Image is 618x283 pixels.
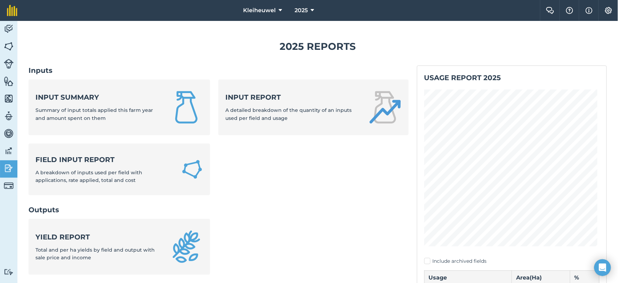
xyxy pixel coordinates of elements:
[29,79,210,135] a: Input summarySummary of input totals applied this farm year and amount spent on them
[35,92,161,102] strong: Input summary
[7,5,17,16] img: fieldmargin Logo
[225,107,352,121] span: A detailed breakdown of the quantity of an inputs used per field and usage
[368,91,402,124] img: Input report
[170,230,203,263] img: Yield report
[181,158,203,181] img: Field Input Report
[29,66,409,75] h2: Inputs
[4,146,14,156] img: svg+xml;base64,PD94bWwgdmVyc2lvbj0iMS4wIiBlbmNvZGluZz0idXRmLTgiPz4KPCEtLSBHZW5lcmF0b3I6IEFkb2JlIE...
[35,155,173,165] strong: Field Input Report
[29,205,409,215] h2: Outputs
[35,247,155,261] span: Total and per ha yields by field and output with sale price and income
[604,7,613,14] img: A cog icon
[546,7,554,14] img: Two speech bubbles overlapping with the left bubble in the forefront
[4,93,14,104] img: svg+xml;base64,PHN2ZyB4bWxucz0iaHR0cDovL3d3dy53My5vcmcvMjAwMC9zdmciIHdpZHRoPSI1NiIgaGVpZ2h0PSI2MC...
[29,219,210,275] a: Yield reportTotal and per ha yields by field and output with sale price and income
[35,232,161,242] strong: Yield report
[4,269,14,275] img: svg+xml;base64,PD94bWwgdmVyc2lvbj0iMS4wIiBlbmNvZGluZz0idXRmLTgiPz4KPCEtLSBHZW5lcmF0b3I6IEFkb2JlIE...
[4,24,14,34] img: svg+xml;base64,PD94bWwgdmVyc2lvbj0iMS4wIiBlbmNvZGluZz0idXRmLTgiPz4KPCEtLSBHZW5lcmF0b3I6IEFkb2JlIE...
[4,181,14,191] img: svg+xml;base64,PD94bWwgdmVyc2lvbj0iMS4wIiBlbmNvZGluZz0idXRmLTgiPz4KPCEtLSBHZW5lcmF0b3I6IEFkb2JlIE...
[35,169,142,183] span: A breakdown of inputs used per field with applications, rate applied, total and cost
[225,92,360,102] strong: Input report
[4,59,14,69] img: svg+xml;base64,PD94bWwgdmVyc2lvbj0iMS4wIiBlbmNvZGluZz0idXRmLTgiPz4KPCEtLSBHZW5lcmF0b3I6IEFkb2JlIE...
[35,107,153,121] span: Summary of input totals applied this farm year and amount spent on them
[295,6,308,15] span: 2025
[29,144,210,196] a: Field Input ReportA breakdown of inputs used per field with applications, rate applied, total and...
[565,7,574,14] img: A question mark icon
[218,79,408,135] a: Input reportA detailed breakdown of the quantity of an inputs used per field and usage
[243,6,276,15] span: Kleiheuwel
[424,73,600,83] h2: Usage report 2025
[4,111,14,121] img: svg+xml;base64,PD94bWwgdmVyc2lvbj0iMS4wIiBlbmNvZGluZz0idXRmLTgiPz4KPCEtLSBHZW5lcmF0b3I6IEFkb2JlIE...
[4,41,14,52] img: svg+xml;base64,PHN2ZyB4bWxucz0iaHR0cDovL3d3dy53My5vcmcvMjAwMC9zdmciIHdpZHRoPSI1NiIgaGVpZ2h0PSI2MC...
[586,6,593,15] img: svg+xml;base64,PHN2ZyB4bWxucz0iaHR0cDovL3d3dy53My5vcmcvMjAwMC9zdmciIHdpZHRoPSIxNyIgaGVpZ2h0PSIxNy...
[594,259,611,276] div: Open Intercom Messenger
[4,128,14,139] img: svg+xml;base64,PD94bWwgdmVyc2lvbj0iMS4wIiBlbmNvZGluZz0idXRmLTgiPz4KPCEtLSBHZW5lcmF0b3I6IEFkb2JlIE...
[4,163,14,174] img: svg+xml;base64,PD94bWwgdmVyc2lvbj0iMS4wIiBlbmNvZGluZz0idXRmLTgiPz4KPCEtLSBHZW5lcmF0b3I6IEFkb2JlIE...
[29,39,607,54] h1: 2025 Reports
[424,258,600,265] label: Include archived fields
[4,76,14,86] img: svg+xml;base64,PHN2ZyB4bWxucz0iaHR0cDovL3d3dy53My5vcmcvMjAwMC9zdmciIHdpZHRoPSI1NiIgaGVpZ2h0PSI2MC...
[170,91,203,124] img: Input summary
